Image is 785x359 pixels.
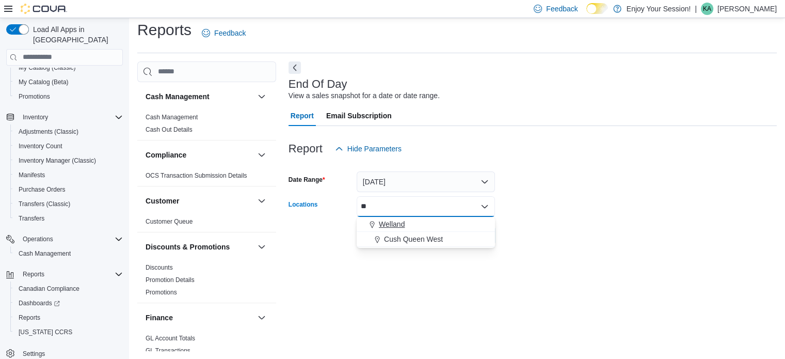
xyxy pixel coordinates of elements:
span: Canadian Compliance [19,285,79,293]
label: Date Range [289,176,325,184]
button: Discounts & Promotions [146,242,253,252]
button: Operations [2,232,127,246]
span: Washington CCRS [14,326,123,338]
button: Canadian Compliance [10,282,127,296]
span: Welland [379,219,405,229]
a: My Catalog (Beta) [14,76,73,88]
button: Finance [146,313,253,323]
button: Inventory [19,111,52,123]
span: Canadian Compliance [14,283,123,295]
a: Canadian Compliance [14,283,84,295]
span: Reports [23,270,44,278]
h3: Report [289,143,323,155]
span: Inventory [19,111,123,123]
span: OCS Transaction Submission Details [146,171,247,180]
button: Promotions [10,89,127,104]
span: Settings [23,350,45,358]
button: Reports [19,268,49,280]
div: Customer [137,215,276,232]
button: Adjustments (Classic) [10,124,127,139]
button: Cush Queen West [357,232,495,247]
h3: Discounts & Promotions [146,242,230,252]
span: Adjustments (Classic) [14,126,123,138]
span: My Catalog (Beta) [14,76,123,88]
button: Reports [10,310,127,325]
button: Reports [2,267,127,282]
span: My Catalog (Classic) [19,64,76,72]
span: Transfers [14,212,123,225]
div: Compliance [137,169,276,186]
span: Promotions [146,288,177,296]
h3: Customer [146,196,179,206]
button: [DATE] [357,171,495,192]
span: Inventory [23,113,48,121]
span: Cush Queen West [384,234,443,244]
h1: Reports [137,20,191,40]
span: Transfers [19,214,44,223]
span: Feedback [546,4,578,14]
a: Adjustments (Classic) [14,126,83,138]
a: Customer Queue [146,218,193,225]
a: Inventory Count [14,140,67,152]
a: Dashboards [10,296,127,310]
span: Manifests [14,169,123,181]
span: Inventory Manager (Classic) [14,154,123,167]
span: [US_STATE] CCRS [19,328,72,336]
a: Cash Management [14,247,75,260]
a: Transfers [14,212,49,225]
button: Customer [146,196,253,206]
h3: Compliance [146,150,186,160]
span: Cash Management [19,249,71,258]
span: Report [291,105,314,126]
a: GL Transactions [146,347,190,354]
span: Email Subscription [326,105,392,126]
a: Cash Out Details [146,126,193,133]
span: Promotions [14,90,123,103]
span: Purchase Orders [14,183,123,196]
button: My Catalog (Classic) [10,60,127,75]
span: Purchase Orders [19,185,66,194]
span: Inventory Count [19,142,62,150]
h3: Cash Management [146,91,210,102]
button: Hide Parameters [331,138,406,159]
a: Dashboards [14,297,64,309]
p: [PERSON_NAME] [717,3,777,15]
a: [US_STATE] CCRS [14,326,76,338]
span: Cash Management [146,113,198,121]
div: View a sales snapshot for a date or date range. [289,90,440,101]
span: Promotion Details [146,276,195,284]
button: Next [289,61,301,74]
span: Inventory Count [14,140,123,152]
a: OCS Transaction Submission Details [146,172,247,179]
span: Load All Apps in [GEOGRAPHIC_DATA] [29,24,123,45]
a: Reports [14,311,44,324]
button: Cash Management [10,246,127,261]
div: Discounts & Promotions [137,261,276,303]
span: Adjustments (Classic) [19,128,78,136]
button: My Catalog (Beta) [10,75,127,89]
a: My Catalog (Classic) [14,61,80,74]
a: Inventory Manager (Classic) [14,154,100,167]
a: GL Account Totals [146,335,195,342]
span: KA [703,3,711,15]
span: Transfers (Classic) [14,198,123,210]
img: Cova [21,4,67,14]
span: Reports [14,311,123,324]
h3: End Of Day [289,78,347,90]
p: | [695,3,697,15]
a: Purchase Orders [14,183,70,196]
button: Inventory Count [10,139,127,153]
a: Cash Management [146,114,198,121]
span: Transfers (Classic) [19,200,70,208]
div: Cash Management [137,111,276,140]
button: Compliance [255,149,268,161]
span: Dashboards [19,299,60,307]
label: Locations [289,200,318,209]
button: Close list of options [480,202,489,211]
button: [US_STATE] CCRS [10,325,127,339]
button: Inventory [2,110,127,124]
span: My Catalog (Classic) [14,61,123,74]
span: Operations [23,235,53,243]
span: Discounts [146,263,173,272]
